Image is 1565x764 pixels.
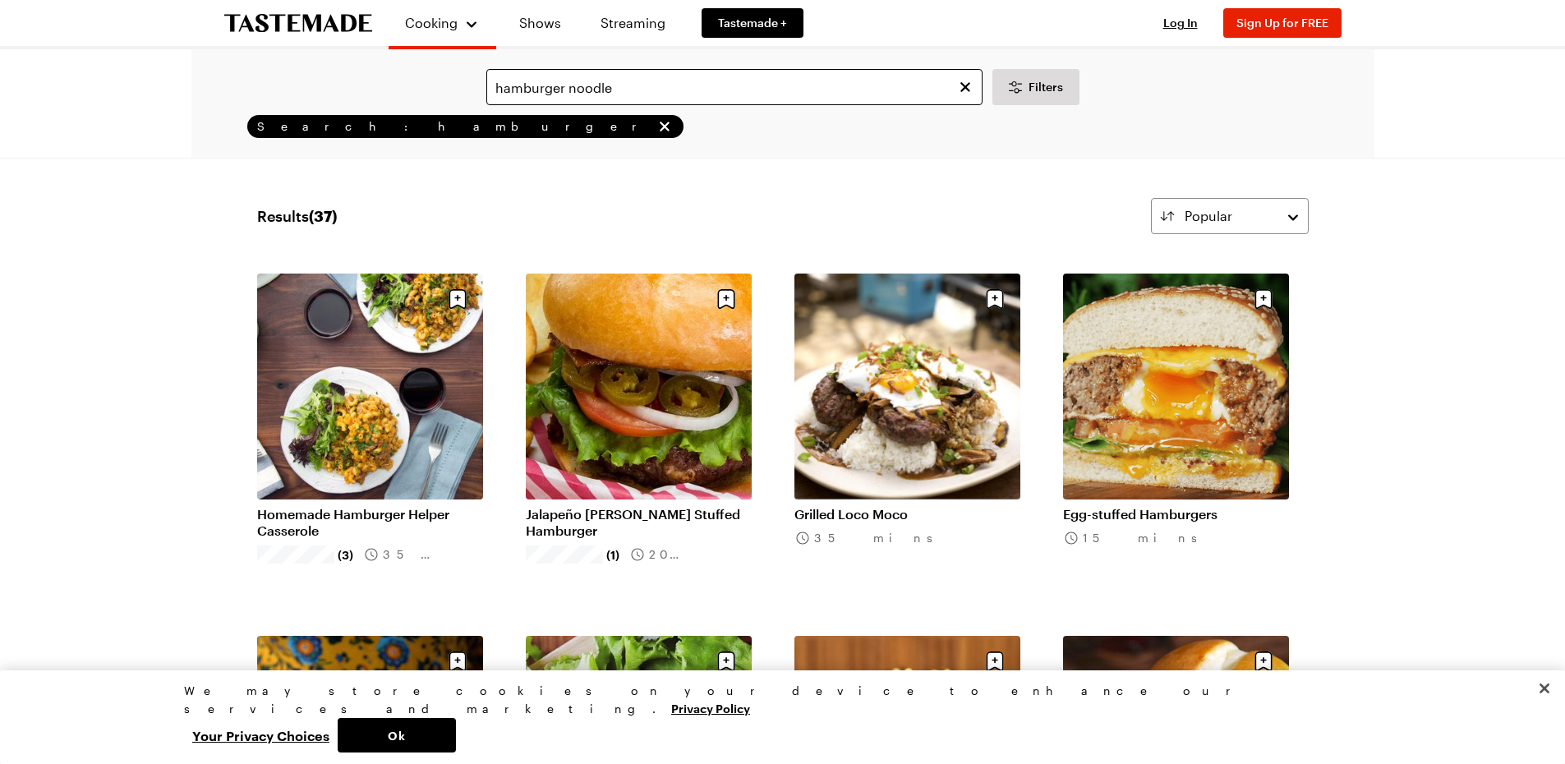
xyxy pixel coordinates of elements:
button: Log In [1148,15,1213,31]
a: Jalapeño [PERSON_NAME] Stuffed Hamburger [526,506,752,539]
a: To Tastemade Home Page [224,14,372,33]
button: Save recipe [442,646,473,677]
span: Search: hamburger [257,119,652,134]
span: Filters [1029,79,1063,95]
button: Save recipe [979,283,1010,315]
span: Sign Up for FREE [1236,16,1328,30]
a: Tastemade + [702,8,803,38]
button: Save recipe [1248,646,1279,677]
span: Results [257,205,337,228]
span: ( 37 ) [309,207,337,225]
div: We may store cookies on your device to enhance our services and marketing. [184,682,1367,718]
span: Cooking [405,15,458,30]
button: Save recipe [442,283,473,315]
button: Save recipe [1248,283,1279,315]
span: Popular [1185,206,1232,226]
a: Homemade Hamburger Helper Casserole [257,506,483,539]
div: Privacy [184,682,1367,752]
button: Popular [1151,198,1309,234]
button: Sign Up for FREE [1223,8,1342,38]
button: remove Search: hamburger [656,117,674,136]
input: Search for a Recipe [486,69,983,105]
button: Clear search [956,78,974,96]
button: Save recipe [979,646,1010,677]
span: Tastemade + [718,15,787,31]
a: Grilled Loco Moco [794,506,1020,522]
button: Save recipe [711,283,742,315]
button: Desktop filters [992,69,1079,105]
button: Close [1526,670,1563,706]
button: Ok [338,718,456,752]
button: Cooking [405,7,480,39]
a: More information about your privacy, opens in a new tab [671,700,750,716]
button: Save recipe [711,646,742,677]
button: Your Privacy Choices [184,718,338,752]
a: Egg-stuffed Hamburgers [1063,506,1289,522]
span: Log In [1163,16,1198,30]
